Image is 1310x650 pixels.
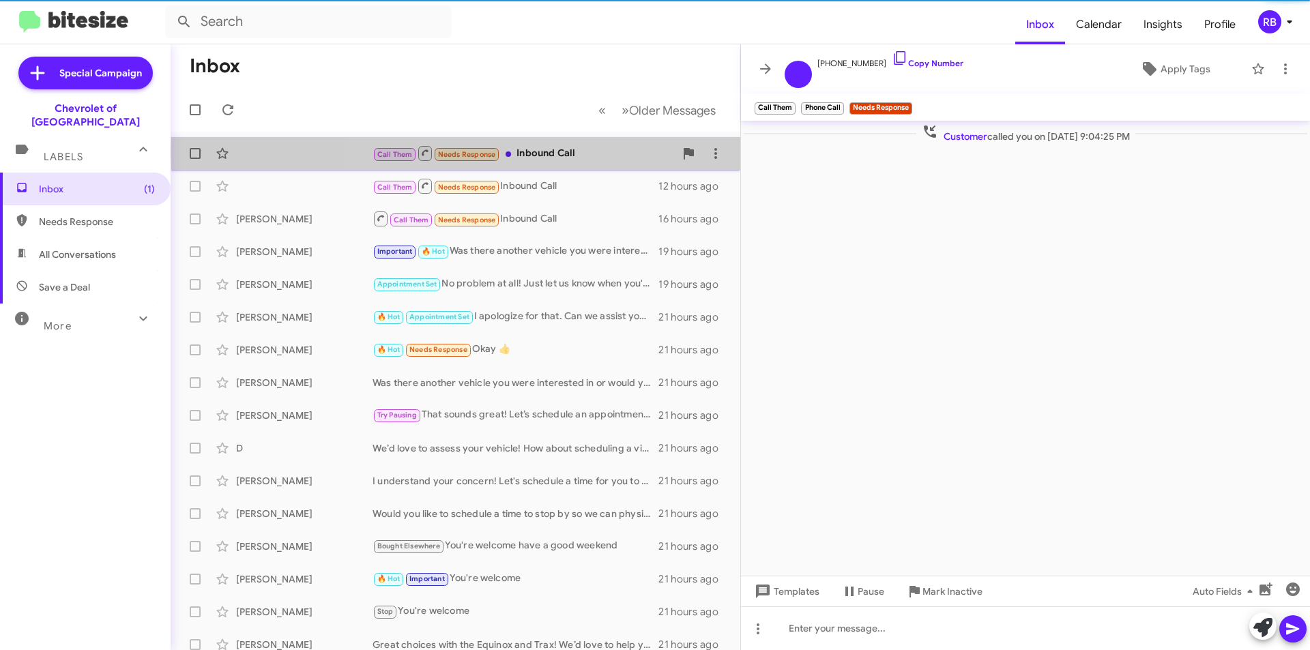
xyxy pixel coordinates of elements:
div: 12 hours ago [658,179,729,193]
span: 🔥 Hot [422,247,445,256]
div: 21 hours ago [658,474,729,488]
small: Needs Response [849,102,912,115]
span: Stop [377,607,394,616]
div: RB [1258,10,1281,33]
span: Appointment Set [409,312,469,321]
a: Profile [1193,5,1247,44]
span: (1) [144,182,155,196]
span: Needs Response [438,216,496,224]
div: 21 hours ago [658,409,729,422]
div: Inbound Call [373,177,658,194]
button: Previous [590,96,614,124]
div: Was there another vehicle you were interested in or would you like for me to send you the link to... [373,376,658,389]
div: [PERSON_NAME] [236,409,373,422]
span: [PHONE_NUMBER] [817,50,963,70]
span: Mark Inactive [922,579,982,604]
div: Inbound Call [373,210,658,227]
div: [PERSON_NAME] [236,605,373,619]
div: Was there another vehicle you were interested in? [373,243,658,259]
div: 16 hours ago [658,212,729,226]
input: Search [165,5,452,38]
span: Save a Deal [39,280,90,294]
div: 21 hours ago [658,376,729,389]
span: « [598,102,606,119]
span: called you on [DATE] 9:04:25 PM [916,123,1135,143]
span: Try Pausing [377,411,417,419]
span: Needs Response [438,183,496,192]
span: 🔥 Hot [377,345,401,354]
button: Templates [741,579,830,604]
nav: Page navigation example [591,96,724,124]
small: Call Them [755,102,796,115]
span: Templates [752,579,819,604]
a: Calendar [1065,5,1133,44]
span: Inbox [39,182,155,196]
span: Pause [858,579,884,604]
button: Auto Fields [1182,579,1269,604]
button: Next [613,96,724,124]
div: 21 hours ago [658,605,729,619]
div: Would you like to schedule a time to stop by so we can physically see your vehicle for an offer? [373,507,658,520]
div: [PERSON_NAME] [236,507,373,520]
span: Needs Response [409,345,467,354]
span: 🔥 Hot [377,574,401,583]
div: [PERSON_NAME] [236,212,373,226]
span: » [622,102,629,119]
span: More [44,320,72,332]
span: Labels [44,151,83,163]
span: Call Them [377,150,413,159]
span: Customer [944,130,987,143]
a: Special Campaign [18,57,153,89]
span: Bought Elsewhere [377,542,440,550]
span: 🔥 Hot [377,312,401,321]
span: All Conversations [39,248,116,261]
span: Apply Tags [1161,57,1210,81]
div: You're welcome have a good weekend [373,538,658,554]
div: [PERSON_NAME] [236,310,373,324]
div: You're welcome [373,604,658,619]
div: 19 hours ago [658,245,729,258]
div: 19 hours ago [658,278,729,291]
div: [PERSON_NAME] [236,278,373,291]
div: [PERSON_NAME] [236,540,373,553]
button: Pause [830,579,895,604]
div: You're welcome [373,571,658,587]
span: Call Them [394,216,429,224]
span: Call Them [377,183,413,192]
button: Mark Inactive [895,579,993,604]
span: Important [377,247,413,256]
button: Apply Tags [1105,57,1244,81]
h1: Inbox [190,55,240,77]
button: RB [1247,10,1295,33]
div: 21 hours ago [658,572,729,586]
div: [PERSON_NAME] [236,572,373,586]
div: I understand your concern! Let's schedule a time for you to bring in your C 300, and we can evalu... [373,474,658,488]
span: Important [409,574,445,583]
div: 21 hours ago [658,540,729,553]
div: We’d love to assess your vehicle! How about scheduling a visit so we can evaluate it and discuss ... [373,441,658,455]
div: [PERSON_NAME] [236,376,373,389]
div: [PERSON_NAME] [236,343,373,357]
div: 21 hours ago [658,310,729,324]
a: Insights [1133,5,1193,44]
div: 21 hours ago [658,441,729,455]
div: 21 hours ago [658,507,729,520]
small: Phone Call [801,102,843,115]
span: Older Messages [629,103,716,118]
a: Copy Number [892,58,963,68]
div: Okay 👍 [373,342,658,357]
span: Special Campaign [59,66,142,80]
span: Needs Response [438,150,496,159]
span: Needs Response [39,215,155,228]
span: Appointment Set [377,280,437,289]
div: I apologize for that. Can we assist you in scheduling an appointment to discuss buying your vehicle? [373,309,658,325]
div: No problem at all! Just let us know when you're ready. [373,276,658,292]
div: [PERSON_NAME] [236,245,373,258]
a: Inbox [1015,5,1065,44]
div: Inbound Call [373,145,675,162]
span: Auto Fields [1193,579,1258,604]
